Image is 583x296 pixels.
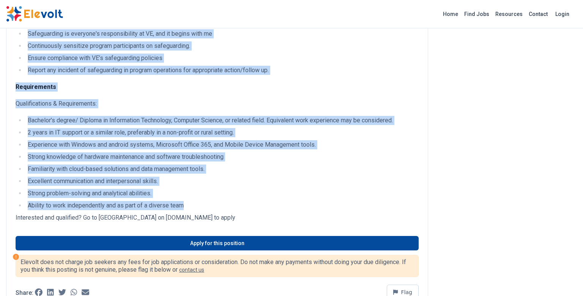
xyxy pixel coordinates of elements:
[179,267,204,273] a: contact us
[25,140,419,149] li: Experience with Windows and android systems, Microsoft Office 365, and Mobile Device Management t...
[16,99,419,108] p: Qualifications & Requirements:
[25,29,419,38] li: Safeguarding is everyone's responsibility at VE, and it begins with me
[551,6,574,22] a: Login
[16,236,419,250] a: Apply for this position
[25,152,419,161] li: Strong knowledge of hardware maintenance and software troubleshooting
[492,8,526,20] a: Resources
[25,128,419,137] li: 2 years in IT support or a similar role, preferably in a non-profit or rural setting.
[20,258,414,274] p: Elevolt does not charge job seekers any fees for job applications or consideration. Do not make a...
[25,177,419,186] li: Excellent communication and interpersonal skills.
[440,8,461,20] a: Home
[25,66,419,75] li: Report any incident of safeguarding in program operations for appropriate action/follow up.
[6,6,63,22] img: Elevolt
[16,290,33,296] p: Share:
[25,189,419,198] li: Strong problem-solving and analytical abilities.
[545,260,583,296] iframe: Chat Widget
[25,41,419,51] li: Continuously sensitize program participants on safeguarding.
[526,8,551,20] a: Contact
[461,8,492,20] a: Find Jobs
[25,54,419,63] li: Ensure compliance with VE’s safeguarding policies
[25,116,419,125] li: Bachelor’s degree/ Diploma in Information Technology, Computer Science, or related field. Equival...
[25,201,419,210] li: Ability to work independently and as part of a diverse team
[16,213,419,222] p: Interested and qualified? Go to [GEOGRAPHIC_DATA] on [DOMAIN_NAME] to apply
[16,83,56,90] strong: Requirements
[25,165,419,174] li: Familiarity with cloud-based solutions and data management tools.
